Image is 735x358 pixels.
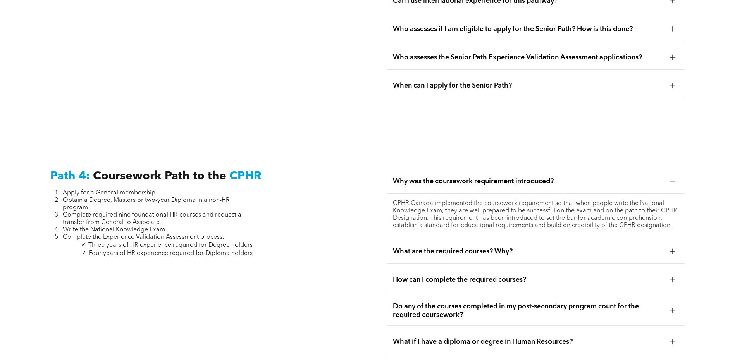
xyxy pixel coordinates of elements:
[89,250,253,256] span: Four years of HR experience required for Diploma holders
[63,234,224,240] span: Complete the Experience Validation Assessment process:
[393,200,678,229] p: CPHR Canada implemented the coursework requirement so that when people write the National Knowled...
[63,212,241,225] span: Complete required nine foundational HR courses and request a transfer from General to Associate
[393,337,664,346] span: What if I have a diploma or degree in Human Resources?
[63,190,155,196] span: Apply for a General membership
[393,275,664,284] span: How can I complete the required courses?
[63,227,165,233] span: Write the National Knowledge Exam
[63,197,230,211] span: Obtain a Degree, Masters or two-year Diploma in a non-HR program
[393,302,664,319] span: Do any of the courses completed in my post-secondary program count for the required coursework?
[229,170,262,182] span: CPHR
[393,25,664,33] span: Who assesses if I am eligible to apply for the Senior Path? How is this done?
[50,170,90,182] span: Path 4:
[393,247,664,256] span: What are the required courses? Why?
[393,177,664,186] span: Why was the coursework requirement introduced?
[88,242,253,248] span: Three years of HR experience required for Degree holders
[393,53,664,62] span: Who assesses the Senior Path Experience Validation Assessment applications?
[393,81,664,90] span: When can I apply for the Senior Path?
[93,170,226,182] span: Coursework Path to the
